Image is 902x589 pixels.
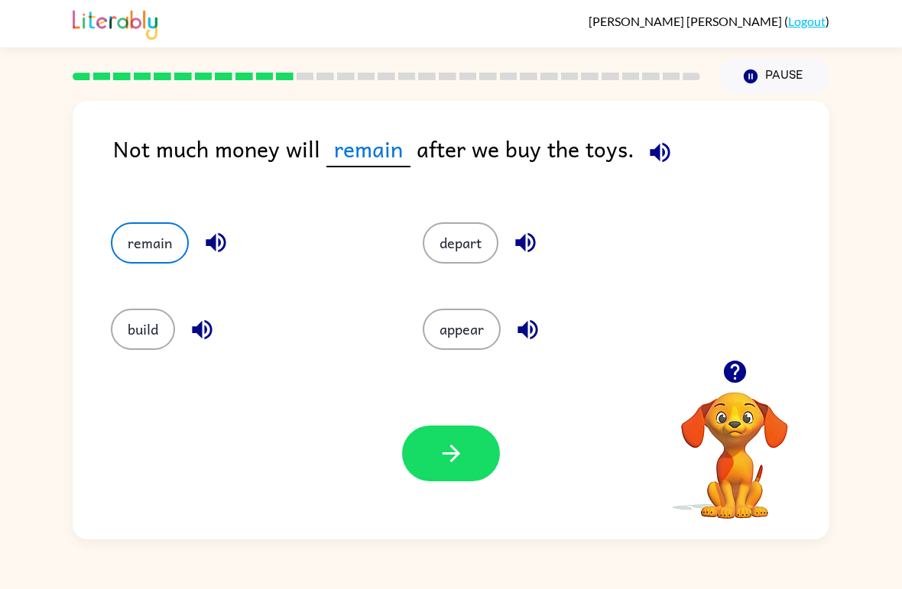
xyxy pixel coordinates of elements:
[73,6,157,40] img: Literably
[326,131,410,167] span: remain
[111,222,189,264] button: remain
[111,309,175,350] button: build
[658,368,811,521] video: Your browser must support playing .mp4 files to use Literably. Please try using another browser.
[788,14,826,28] a: Logout
[423,222,498,264] button: depart
[589,14,784,28] span: [PERSON_NAME] [PERSON_NAME]
[113,131,829,192] div: Not much money will after we buy the toys.
[719,59,829,94] button: Pause
[589,14,829,28] div: ( )
[423,309,501,350] button: appear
